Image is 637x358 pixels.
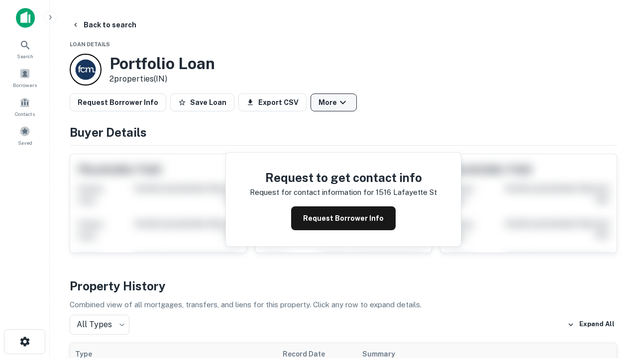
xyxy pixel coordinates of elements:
button: Request Borrower Info [291,206,396,230]
a: Borrowers [3,64,47,91]
p: 1516 lafayette st [376,186,437,198]
span: Saved [18,139,32,147]
a: Contacts [3,93,47,120]
p: Request for contact information for [250,186,374,198]
button: Save Loan [170,93,234,111]
p: Combined view of all mortgages, transfers, and liens for this property. Click any row to expand d... [70,299,617,311]
span: Contacts [15,110,35,118]
button: More [311,93,357,111]
button: Export CSV [238,93,307,111]
button: Expand All [565,317,617,332]
span: Loan Details [70,41,110,47]
iframe: Chat Widget [587,247,637,294]
div: All Types [70,315,129,335]
p: 2 properties (IN) [109,73,215,85]
h3: Portfolio Loan [109,54,215,73]
img: capitalize-icon.png [16,8,35,28]
button: Request Borrower Info [70,93,166,111]
h4: Property History [70,277,617,295]
span: Search [17,52,33,60]
h4: Request to get contact info [250,169,437,186]
a: Search [3,35,47,62]
span: Borrowers [13,81,37,89]
h4: Buyer Details [70,123,617,141]
button: Back to search [68,16,140,34]
a: Saved [3,122,47,149]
